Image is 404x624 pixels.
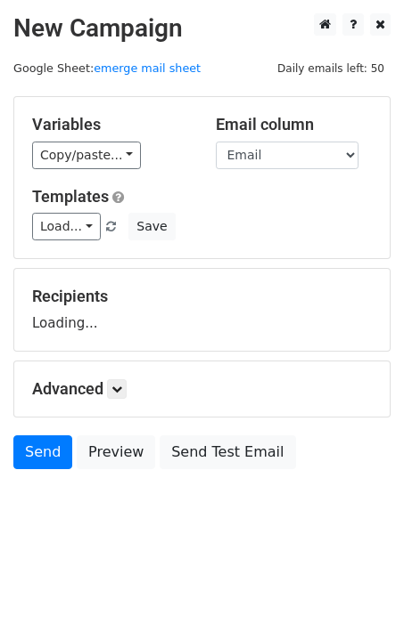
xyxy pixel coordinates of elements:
[160,435,295,469] a: Send Test Email
[32,213,101,240] a: Load...
[77,435,155,469] a: Preview
[128,213,175,240] button: Save
[32,379,372,399] h5: Advanced
[13,435,72,469] a: Send
[32,287,372,306] h5: Recipients
[32,287,372,333] div: Loading...
[271,61,391,75] a: Daily emails left: 50
[32,142,141,169] a: Copy/paste...
[94,61,201,75] a: emerge mail sheet
[32,187,109,206] a: Templates
[216,115,373,134] h5: Email column
[271,59,391,78] span: Daily emails left: 50
[32,115,189,134] h5: Variables
[13,13,391,44] h2: New Campaign
[13,61,201,75] small: Google Sheet:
